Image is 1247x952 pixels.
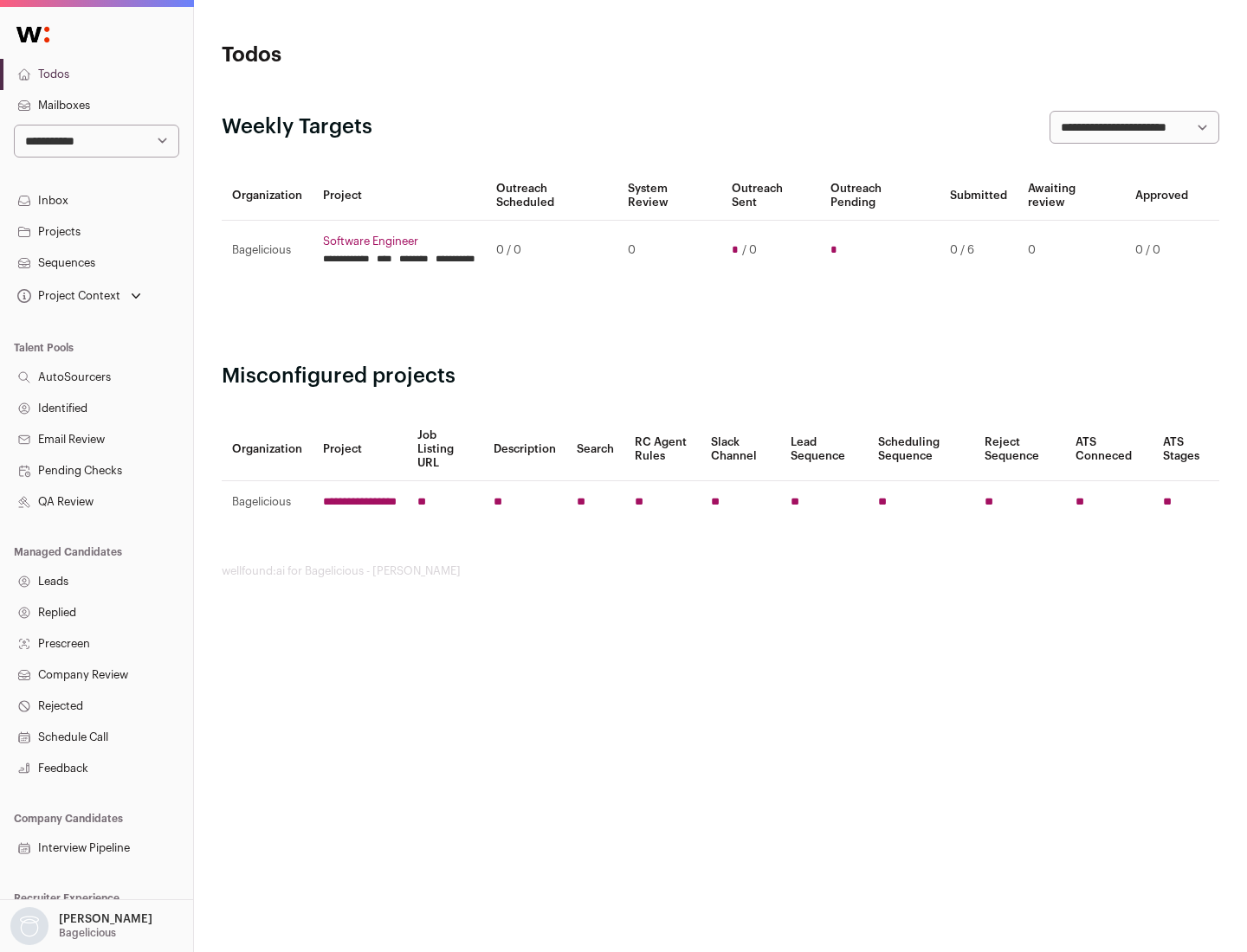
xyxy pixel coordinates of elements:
th: System Review [617,171,720,221]
th: ATS Stages [1153,418,1219,481]
td: Bagelicious [222,221,313,280]
th: RC Agent Rules [624,418,700,481]
th: Organization [222,171,313,221]
th: Outreach Sent [721,171,821,221]
th: Job Listing URL [407,418,483,481]
th: Approved [1125,171,1199,221]
td: 0 / 0 [1125,221,1199,280]
th: Outreach Pending [820,171,939,221]
th: Description [483,418,566,481]
h1: Todos [222,42,554,69]
th: Outreach Scheduled [486,171,617,221]
footer: wellfound:ai for Bagelicious - [PERSON_NAME] [222,564,1219,578]
th: Scheduling Sequence [868,418,974,481]
th: Submitted [940,171,1018,221]
td: 0 / 6 [940,221,1018,280]
td: 0 [1018,221,1125,280]
td: 0 / 0 [486,221,617,280]
a: Software Engineer [323,235,475,248]
img: nopic.png [10,907,48,945]
th: Project [313,418,407,481]
th: Search [566,418,624,481]
td: Bagelicious [222,481,313,524]
span: / 0 [742,243,757,257]
p: [PERSON_NAME] [59,912,152,926]
th: Project [313,171,486,221]
th: ATS Conneced [1065,418,1152,481]
th: Awaiting review [1018,171,1125,221]
div: Project Context [14,289,120,303]
h2: Misconfigured projects [222,363,1219,390]
button: Open dropdown [7,907,156,945]
h2: Weekly Targets [222,113,372,141]
th: Lead Sequence [780,418,868,481]
img: Wellfound [7,17,59,52]
p: Bagelicious [59,926,116,940]
th: Organization [222,418,313,481]
th: Reject Sequence [974,418,1066,481]
button: Open dropdown [14,284,145,308]
td: 0 [617,221,720,280]
th: Slack Channel [701,418,780,481]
